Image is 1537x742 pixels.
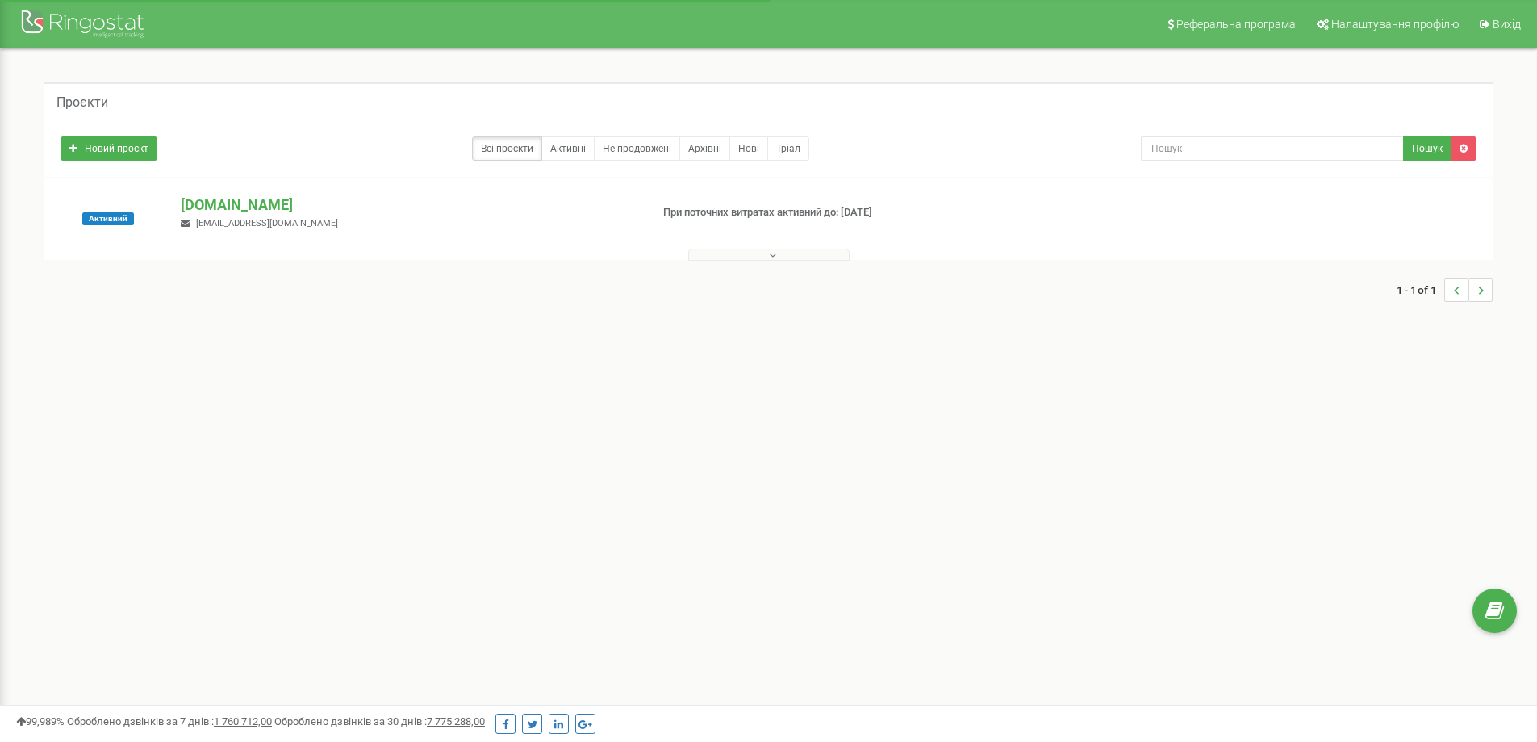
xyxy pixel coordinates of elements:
[541,136,595,161] a: Активні
[181,195,637,216] p: [DOMAIN_NAME]
[472,136,542,161] a: Всі проєкти
[1141,136,1404,161] input: Пошук
[67,715,272,727] span: Оброблено дзвінків за 7 днів :
[663,205,999,220] p: При поточних витратах активний до: [DATE]
[679,136,730,161] a: Архівні
[1176,18,1296,31] span: Реферальна програма
[1331,18,1459,31] span: Налаштування профілю
[56,95,108,110] h5: Проєкти
[214,715,272,727] u: 1 760 712,00
[61,136,157,161] a: Новий проєкт
[16,715,65,727] span: 99,989%
[1403,136,1451,161] button: Пошук
[82,212,134,225] span: Активний
[1397,278,1444,302] span: 1 - 1 of 1
[427,715,485,727] u: 7 775 288,00
[767,136,809,161] a: Тріал
[729,136,768,161] a: Нові
[274,715,485,727] span: Оброблено дзвінків за 30 днів :
[594,136,680,161] a: Не продовжені
[196,218,338,228] span: [EMAIL_ADDRESS][DOMAIN_NAME]
[1397,262,1493,318] nav: ...
[1493,18,1521,31] span: Вихід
